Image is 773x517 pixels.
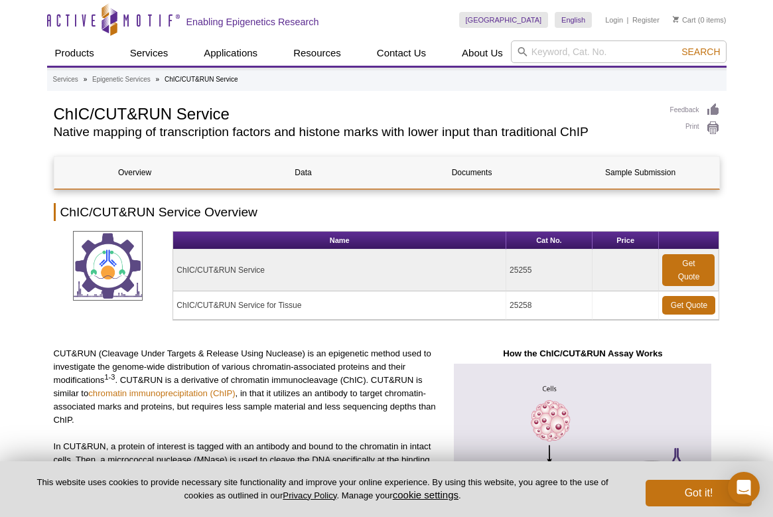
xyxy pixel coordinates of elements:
[560,157,721,188] a: Sample Submission
[646,480,752,506] button: Got it!
[391,157,553,188] a: Documents
[122,40,176,66] a: Services
[21,477,624,502] p: This website uses cookies to provide necessary site functionality and improve your online experie...
[47,40,102,66] a: Products
[503,348,662,358] strong: How the ChIC/CUT&RUN Assay Works
[459,12,549,28] a: [GEOGRAPHIC_DATA]
[73,231,143,301] img: ChIC/CUT&RUN Service
[88,388,235,398] a: chromatin immunoprecipitation (ChIP)
[393,489,458,500] button: cookie settings
[673,15,696,25] a: Cart
[196,40,265,66] a: Applications
[673,16,679,23] img: Your Cart
[681,46,720,57] span: Search
[632,15,660,25] a: Register
[173,291,506,320] td: ChIC/CUT&RUN Service for Tissue
[54,157,216,188] a: Overview
[165,76,238,83] li: ChIC/CUT&RUN Service
[728,472,760,504] div: Open Intercom Messenger
[670,103,720,117] a: Feedback
[54,103,657,123] h1: ChIC/CUT&RUN Service
[511,40,727,63] input: Keyword, Cat. No.
[605,15,623,25] a: Login
[673,12,727,28] li: (0 items)
[454,40,511,66] a: About Us
[53,74,78,86] a: Services
[662,296,715,315] a: Get Quote
[173,250,506,291] td: ChIC/CUT&RUN Service
[186,16,319,28] h2: Enabling Epigenetics Research
[54,440,437,506] p: In CUT&RUN, a protein of interest is tagged with an antibody and bound to the chromatin in intact...
[285,40,349,66] a: Resources
[677,46,724,58] button: Search
[283,490,336,500] a: Privacy Policy
[593,232,660,250] th: Price
[54,347,437,427] p: CUT&RUN (Cleavage Under Targets & Release Using Nuclease) is an epigenetic method used to investi...
[156,76,160,83] li: »
[506,232,593,250] th: Cat No.
[369,40,434,66] a: Contact Us
[104,373,115,381] sup: 1-3
[173,232,506,250] th: Name
[54,203,720,221] h2: ChIC/CUT&RUN Service Overview
[662,254,715,286] a: Get Quote
[92,74,151,86] a: Epigenetic Services
[223,157,384,188] a: Data
[670,121,720,135] a: Print
[84,76,88,83] li: »
[627,12,629,28] li: |
[555,12,592,28] a: English
[54,126,657,138] h2: Native mapping of transcription factors and histone marks with lower input than traditional ChIP
[506,291,593,320] td: 25258
[506,250,593,291] td: 25255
